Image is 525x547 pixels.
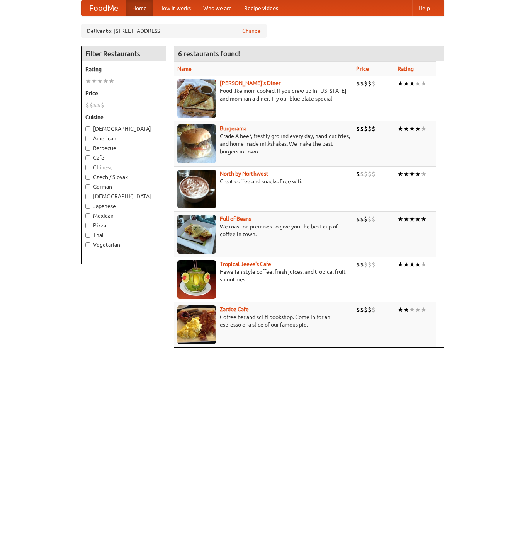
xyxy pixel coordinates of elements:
[85,241,162,249] label: Vegetarian
[409,170,415,178] li: ★
[421,215,426,223] li: ★
[85,77,91,85] li: ★
[85,231,162,239] label: Thai
[85,136,90,141] input: American
[85,223,90,228] input: Pizza
[85,184,90,189] input: German
[85,165,90,170] input: Chinese
[403,305,409,314] li: ★
[403,170,409,178] li: ★
[220,80,280,86] a: [PERSON_NAME]'s Diner
[220,170,268,177] a: North by Northwest
[412,0,436,16] a: Help
[177,177,350,185] p: Great coffee and snacks. Free wifi.
[415,79,421,88] li: ★
[220,216,251,222] a: Full of Beans
[409,124,415,133] li: ★
[85,89,162,97] h5: Price
[97,77,103,85] li: ★
[421,124,426,133] li: ★
[85,213,90,218] input: Mexican
[368,79,372,88] li: $
[360,305,364,314] li: $
[93,101,97,109] li: $
[403,215,409,223] li: ★
[177,260,216,299] img: jeeves.jpg
[356,79,360,88] li: $
[109,77,114,85] li: ★
[85,155,90,160] input: Cafe
[177,79,216,118] img: sallys.jpg
[398,66,414,72] a: Rating
[177,124,216,163] img: burgerama.jpg
[85,135,162,142] label: American
[398,170,403,178] li: ★
[360,170,364,178] li: $
[85,126,90,131] input: [DEMOGRAPHIC_DATA]
[85,204,90,209] input: Japanese
[85,183,162,191] label: German
[398,215,403,223] li: ★
[415,305,421,314] li: ★
[409,79,415,88] li: ★
[177,66,192,72] a: Name
[421,305,426,314] li: ★
[220,125,246,131] b: Burgerama
[85,175,90,180] input: Czech / Slovak
[356,260,360,269] li: $
[85,65,162,73] h5: Rating
[398,124,403,133] li: ★
[85,242,90,247] input: Vegetarian
[360,215,364,223] li: $
[85,193,162,200] label: [DEMOGRAPHIC_DATA]
[85,125,162,133] label: [DEMOGRAPHIC_DATA]
[126,0,153,16] a: Home
[177,305,216,344] img: zardoz.jpg
[409,215,415,223] li: ★
[415,260,421,269] li: ★
[85,222,162,229] label: Pizza
[177,87,350,102] p: Food like mom cooked, if you grew up in [US_STATE] and mom ran a diner. Try our blue plate special!
[421,170,426,178] li: ★
[368,124,372,133] li: $
[364,79,368,88] li: $
[101,101,105,109] li: $
[368,260,372,269] li: $
[409,260,415,269] li: ★
[409,305,415,314] li: ★
[97,101,101,109] li: $
[398,260,403,269] li: ★
[403,124,409,133] li: ★
[177,215,216,254] img: beans.jpg
[82,46,166,61] h4: Filter Restaurants
[85,173,162,181] label: Czech / Slovak
[356,215,360,223] li: $
[415,215,421,223] li: ★
[220,261,271,267] a: Tropical Jeeve's Cafe
[91,77,97,85] li: ★
[403,260,409,269] li: ★
[364,170,368,178] li: $
[415,170,421,178] li: ★
[372,170,375,178] li: $
[372,260,375,269] li: $
[85,101,89,109] li: $
[356,66,369,72] a: Price
[403,79,409,88] li: ★
[85,164,162,171] label: Chinese
[372,305,375,314] li: $
[85,202,162,210] label: Japanese
[153,0,197,16] a: How it works
[368,215,372,223] li: $
[85,144,162,152] label: Barbecue
[177,313,350,329] p: Coffee bar and sci-fi bookshop. Come in for an espresso or a slice of our famous pie.
[398,79,403,88] li: ★
[372,79,375,88] li: $
[85,212,162,220] label: Mexican
[398,305,403,314] li: ★
[85,233,90,238] input: Thai
[360,124,364,133] li: $
[85,113,162,121] h5: Cuisine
